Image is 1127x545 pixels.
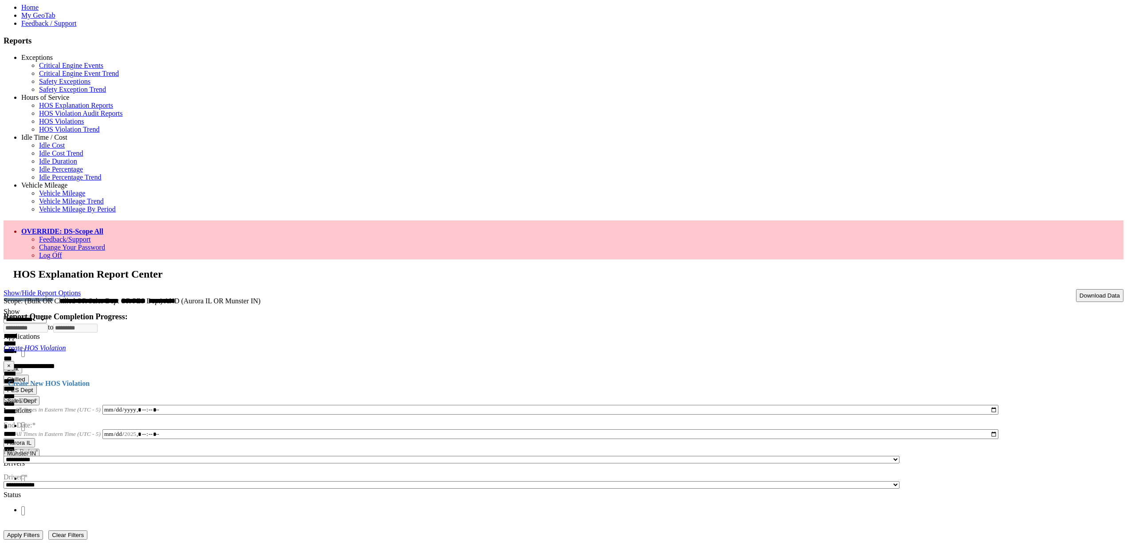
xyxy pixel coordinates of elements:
[39,141,65,149] a: Idle Cost
[39,235,90,243] a: Feedback/Support
[4,312,1123,322] h4: Report Queue Completion Progress:
[21,133,67,141] a: Idle Time / Cost
[4,470,27,481] label: Driver:*
[39,243,105,251] a: Change Your Password
[39,78,90,85] a: Safety Exceptions
[48,530,87,540] button: Change Filter Options
[39,86,106,93] a: Safety Exception Trend
[39,173,101,181] a: Idle Percentage Trend
[39,125,100,133] a: HOS Violation Trend
[4,438,35,447] button: Aurora IL
[48,323,53,331] span: to
[4,36,1123,46] h3: Reports
[39,62,103,69] a: Critical Engine Events
[4,491,21,498] label: Status
[39,165,83,173] a: Idle Percentage
[4,333,40,340] label: Applications
[4,344,66,352] a: Create HOS Violation
[39,157,77,165] a: Idle Duration
[39,70,119,77] a: Critical Engine Event Trend
[4,297,260,305] span: Scope: (Bulk OR Chilled OR Sales Dept OR PES Dept) AND (Aurora IL OR Munster IN)
[4,287,81,299] a: Show/Hide Report Options
[1076,289,1123,302] button: Download Data
[39,189,85,197] a: Vehicle Mileage
[39,102,113,109] a: HOS Explanation Reports
[39,149,83,157] a: Idle Cost Trend
[21,4,39,11] a: Home
[13,268,1123,280] h2: HOS Explanation Report Center
[21,227,103,235] a: OVERRIDE: DS-Scope All
[21,94,69,101] a: Hours of Service
[4,361,14,370] button: ×
[21,12,55,19] a: My GeoTab
[39,118,84,125] a: HOS Violations
[4,308,20,315] label: Show
[4,375,29,384] button: Chilled
[39,197,104,205] a: Vehicle Mileage Trend
[21,181,67,189] a: Vehicle Mileage
[4,445,39,455] label: HOS Rule:*
[39,251,62,259] a: Log Off
[39,110,123,117] a: HOS Violation Audit Reports
[4,385,38,404] label: Start Date:*
[21,54,53,61] a: Exceptions
[15,431,101,437] span: All Times in Eastern Time (UTC - 5)
[4,410,35,429] label: End Date:*
[4,530,43,540] button: Change Filter Options
[39,205,116,213] a: Vehicle Mileage By Period
[15,406,101,413] span: All Times in Eastern Time (UTC - 5)
[4,380,1123,388] h4: Create New HOS Violation
[21,20,76,27] a: Feedback / Support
